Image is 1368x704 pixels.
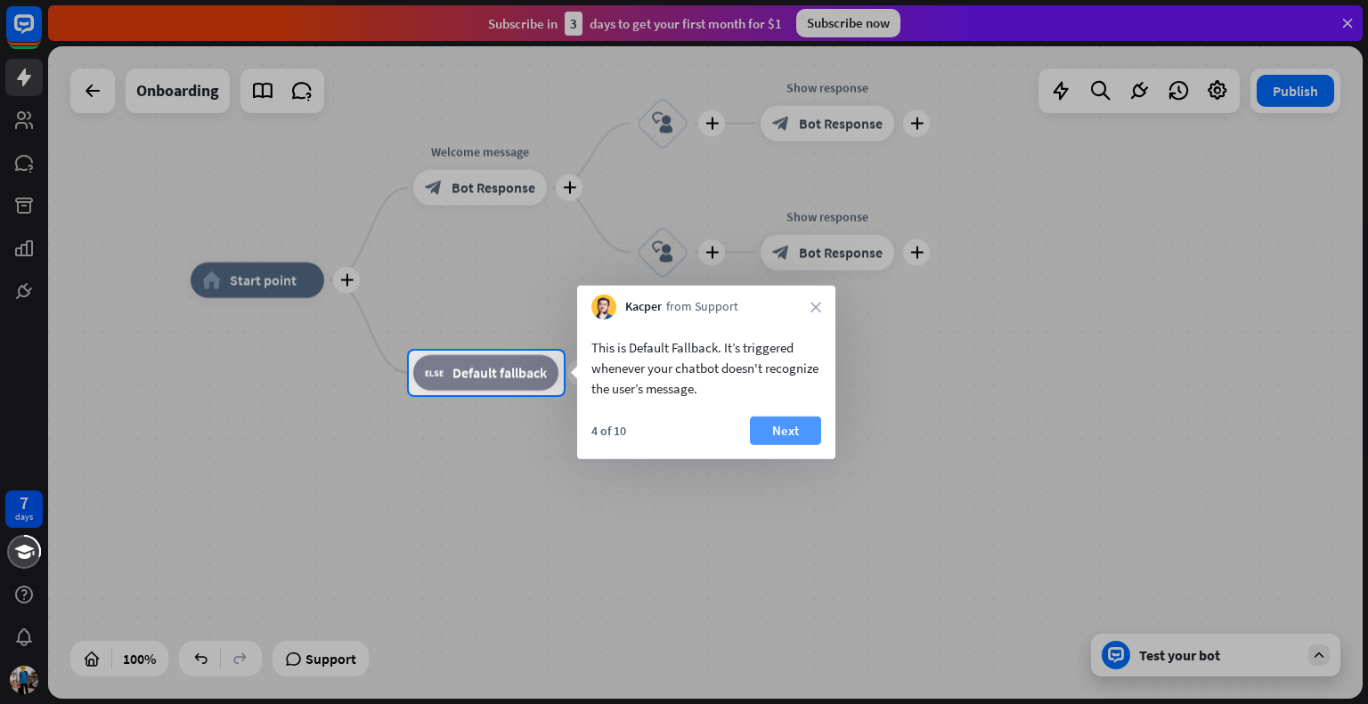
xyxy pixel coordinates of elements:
i: block_fallback [425,364,444,382]
button: Next [750,417,821,445]
i: close [810,302,821,312]
span: Kacper [625,298,662,316]
div: 4 of 10 [591,423,626,439]
div: This is Default Fallback. It’s triggered whenever your chatbot doesn't recognize the user’s message. [591,337,821,399]
span: Default fallback [452,364,547,382]
span: from Support [666,298,738,316]
button: Open LiveChat chat widget [14,7,68,61]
